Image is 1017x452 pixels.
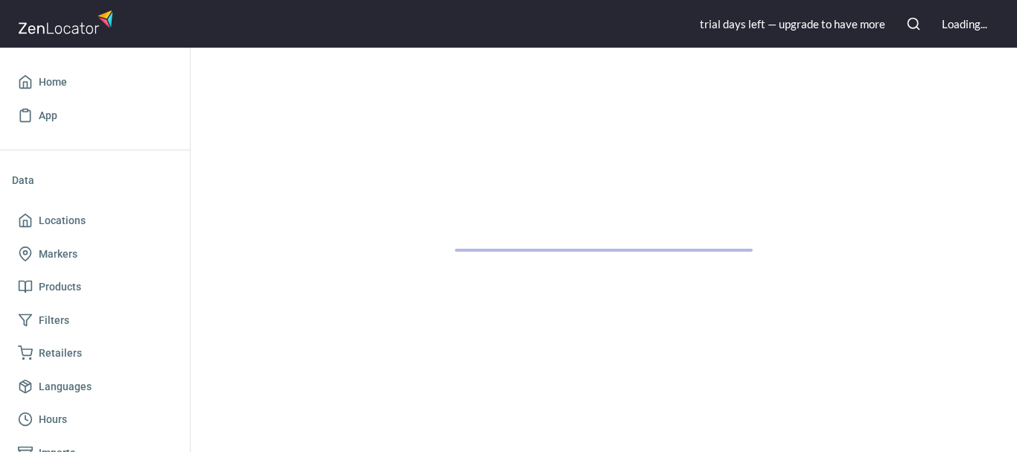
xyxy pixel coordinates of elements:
span: Retailers [39,344,82,363]
span: App [39,106,57,125]
a: Markers [12,238,178,271]
a: App [12,99,178,133]
a: Filters [12,304,178,337]
a: Languages [12,370,178,404]
a: Home [12,66,178,99]
span: Hours [39,410,67,429]
div: Loading... [942,16,987,32]
span: Filters [39,311,69,330]
a: Hours [12,403,178,436]
div: trial day s left — upgrade to have more [700,16,885,32]
span: Markers [39,245,77,264]
span: Languages [39,378,92,396]
a: Products [12,270,178,304]
a: Locations [12,204,178,238]
li: Data [12,162,178,198]
img: zenlocator [18,6,118,38]
span: Locations [39,211,86,230]
a: Retailers [12,337,178,370]
span: Products [39,278,81,296]
span: Home [39,73,67,92]
button: Search [897,7,930,40]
